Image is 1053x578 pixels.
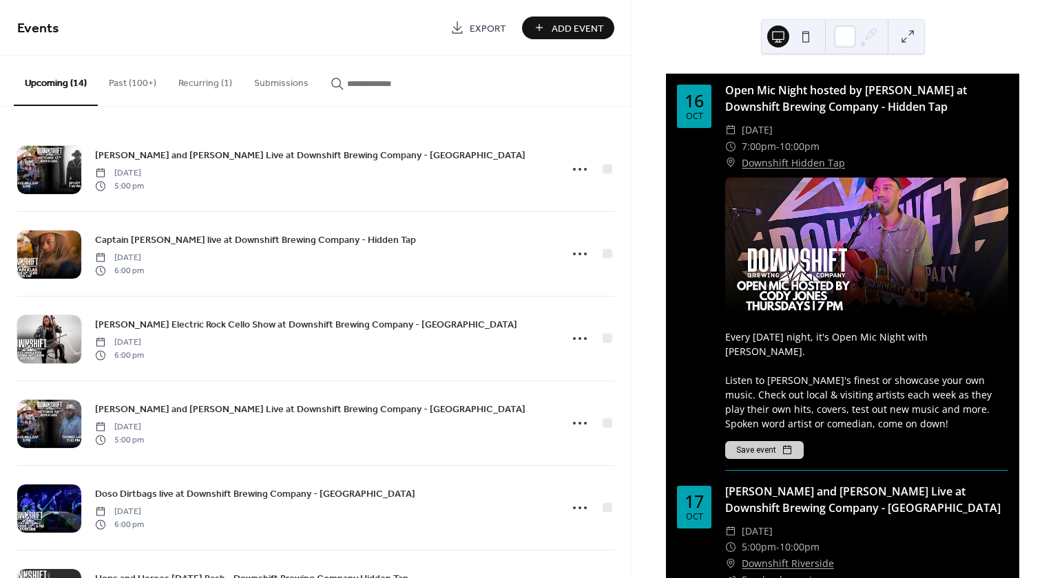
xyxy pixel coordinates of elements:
[17,15,59,42] span: Events
[95,264,144,277] span: 6:00 pm
[742,555,834,572] a: Downshift Riverside
[725,484,1001,515] a: [PERSON_NAME] and [PERSON_NAME] Live at Downshift Brewing Company - [GEOGRAPHIC_DATA]
[522,17,614,39] button: Add Event
[776,138,780,155] span: -
[95,518,144,531] span: 6:00 pm
[725,82,1008,115] div: Open Mic Night hosted by [PERSON_NAME] at Downshift Brewing Company - Hidden Tap
[685,92,704,109] div: 16
[725,539,736,555] div: ​
[742,155,845,171] a: Downshift Hidden Tap
[725,122,736,138] div: ​
[95,486,415,502] a: Doso Dirtbags live at Downshift Brewing Company - [GEOGRAPHIC_DATA]
[95,147,525,163] a: [PERSON_NAME] and [PERSON_NAME] Live at Downshift Brewing Company - [GEOGRAPHIC_DATA]
[95,233,416,248] span: Captain [PERSON_NAME] live at Downshift Brewing Company - Hidden Tap
[95,180,144,192] span: 5:00 pm
[95,317,517,332] a: [PERSON_NAME] Electric Rock Cello Show at Downshift Brewing Company - [GEOGRAPHIC_DATA]
[776,539,780,555] span: -
[95,232,416,248] a: Captain [PERSON_NAME] live at Downshift Brewing Company - Hidden Tap
[95,349,144,361] span: 6:00 pm
[470,21,506,36] span: Export
[95,252,144,264] span: [DATE]
[725,441,804,459] button: Save event
[725,138,736,155] div: ​
[98,56,167,105] button: Past (100+)
[243,56,320,105] button: Submissions
[685,493,704,510] div: 17
[95,167,144,180] span: [DATE]
[552,21,604,36] span: Add Event
[686,112,703,121] div: Oct
[167,56,243,105] button: Recurring (1)
[95,401,525,417] a: [PERSON_NAME] and [PERSON_NAME] Live at Downshift Brewing Company - [GEOGRAPHIC_DATA]
[95,487,415,502] span: Doso Dirtbags live at Downshift Brewing Company - [GEOGRAPHIC_DATA]
[95,506,144,518] span: [DATE]
[686,513,703,522] div: Oct
[742,523,773,539] span: [DATE]
[742,138,776,155] span: 7:00pm
[95,403,525,417] span: [PERSON_NAME] and [PERSON_NAME] Live at Downshift Brewing Company - [GEOGRAPHIC_DATA]
[725,330,1008,431] div: Every [DATE] night, it's Open Mic Night with [PERSON_NAME]. Listen to [PERSON_NAME]'s finest or s...
[725,155,736,171] div: ​
[95,433,144,446] span: 5:00 pm
[440,17,517,39] a: Export
[95,318,517,332] span: [PERSON_NAME] Electric Rock Cello Show at Downshift Brewing Company - [GEOGRAPHIC_DATA]
[95,336,144,349] span: [DATE]
[725,555,736,572] div: ​
[780,138,820,155] span: 10:00pm
[14,56,98,106] button: Upcoming (14)
[742,539,776,555] span: 5:00pm
[780,539,820,555] span: 10:00pm
[742,122,773,138] span: [DATE]
[95,421,144,433] span: [DATE]
[95,149,525,163] span: [PERSON_NAME] and [PERSON_NAME] Live at Downshift Brewing Company - [GEOGRAPHIC_DATA]
[725,523,736,539] div: ​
